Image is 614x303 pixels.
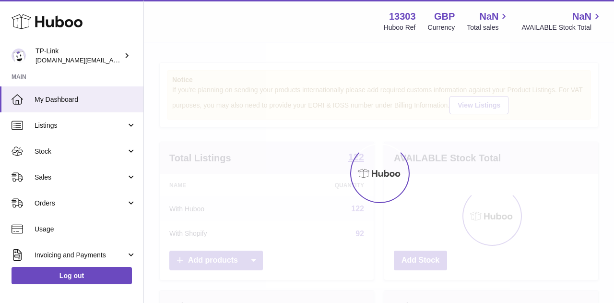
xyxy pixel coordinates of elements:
a: NaN AVAILABLE Stock Total [521,10,602,32]
span: Listings [35,121,126,130]
span: Invoicing and Payments [35,251,126,260]
div: Huboo Ref [384,23,416,32]
span: [DOMAIN_NAME][EMAIL_ADDRESS][DOMAIN_NAME] [35,56,191,64]
span: NaN [572,10,591,23]
span: Total sales [467,23,509,32]
div: Currency [428,23,455,32]
strong: GBP [434,10,455,23]
span: Orders [35,199,126,208]
img: purchase.uk@tp-link.com [12,48,26,63]
div: TP-Link [35,47,122,65]
a: NaN Total sales [467,10,509,32]
span: Usage [35,225,136,234]
span: Stock [35,147,126,156]
a: Log out [12,267,132,284]
span: My Dashboard [35,95,136,104]
strong: 13303 [389,10,416,23]
span: Sales [35,173,126,182]
span: NaN [479,10,498,23]
span: AVAILABLE Stock Total [521,23,602,32]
